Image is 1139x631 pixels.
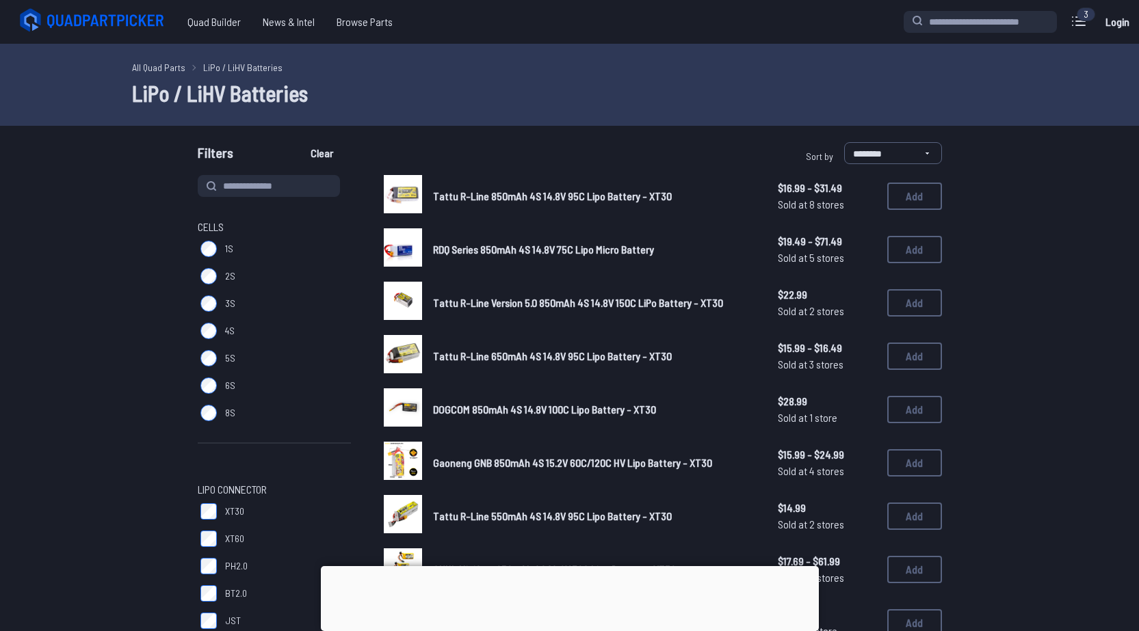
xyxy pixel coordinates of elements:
[433,563,676,576] span: CNHL MiniStar 850mAh 4S 14.8V 70C Lipo Battery - XT30
[384,388,422,431] a: image
[200,377,217,394] input: 6S
[326,8,404,36] a: Browse Parts
[433,188,756,204] a: Tattu R-Line 850mAh 4S 14.8V 95C Lipo Battery - XT30
[778,410,876,426] span: Sold at 1 store
[778,356,876,373] span: Sold at 3 stores
[778,180,876,196] span: $16.99 - $31.49
[433,243,654,256] span: RDQ Series 850mAh 4S 14.8V 75C Lipo Micro Battery
[225,269,235,283] span: 2S
[384,228,422,271] a: image
[225,242,233,256] span: 1S
[778,250,876,266] span: Sold at 5 stores
[778,500,876,516] span: $14.99
[384,495,422,533] img: image
[200,405,217,421] input: 8S
[384,175,422,217] a: image
[299,142,345,164] button: Clear
[778,606,876,623] span: $61.99
[200,503,217,520] input: XT30
[778,446,876,463] span: $15.99 - $24.99
[200,323,217,339] input: 4S
[200,241,217,257] input: 1S
[384,282,422,324] a: image
[384,442,422,480] img: image
[384,335,422,377] a: image
[203,60,283,75] a: LiPo / LiHV Batteries
[433,403,656,416] span: DOGCOM 850mAh 4S 14.8V 100C Lipo Battery - XT30
[778,393,876,410] span: $28.99
[887,343,942,370] button: Add
[132,60,185,75] a: All Quad Parts
[887,449,942,476] button: Add
[384,548,422,587] img: image
[887,183,942,210] button: Add
[200,350,217,366] input: 5S
[1077,8,1095,21] div: 3
[887,396,942,423] button: Add
[198,219,224,235] span: Cells
[887,502,942,530] button: Add
[225,532,244,546] span: XT60
[225,587,247,600] span: BT2.0
[176,8,252,36] a: Quad Builder
[433,456,712,469] span: Gaoneng GNB 850mAh 4S 15.2V 60C/120C HV Lipo Battery - XT30
[384,228,422,267] img: image
[433,455,756,471] a: Gaoneng GNB 850mAh 4S 15.2V 60C/120C HV Lipo Battery - XT30
[225,379,235,392] span: 6S
[225,614,241,628] span: JST
[200,558,217,574] input: PH2.0
[844,142,942,164] select: Sort by
[433,509,672,522] span: Tattu R-Line 550mAh 4S 14.8V 95C Lipo Battery - XT30
[433,508,756,524] a: Tattu R-Line 550mAh 4S 14.8V 95C Lipo Battery - XT30
[200,585,217,602] input: BT2.0
[433,349,672,362] span: Tattu R-Line 650mAh 4S 14.8V 95C Lipo Battery - XT30
[384,548,422,591] a: image
[198,481,267,498] span: LiPo Connector
[778,303,876,319] span: Sold at 2 stores
[384,282,422,320] img: image
[433,295,756,311] a: Tattu R-Line Version 5.0 850mAh 4S 14.8V 150C LiPo Battery - XT30
[132,77,1008,109] h1: LiPo / LiHV Batteries
[225,505,244,518] span: XT30
[433,241,756,258] a: RDQ Series 850mAh 4S 14.8V 75C Lipo Micro Battery
[200,613,217,629] input: JST
[225,406,235,420] span: 8S
[225,324,235,338] span: 4S
[200,268,217,284] input: 2S
[200,531,217,547] input: XT60
[433,348,756,364] a: Tattu R-Line 650mAh 4S 14.8V 95C Lipo Battery - XT30
[252,8,326,36] a: News & Intel
[778,196,876,213] span: Sold at 8 stores
[1101,8,1134,36] a: Login
[887,556,942,583] button: Add
[384,442,422,484] a: image
[887,236,942,263] button: Add
[384,335,422,373] img: image
[778,569,876,586] span: Sold at 5 stores
[225,297,235,310] span: 3S
[200,295,217,312] input: 3S
[887,289,942,317] button: Add
[806,150,833,162] span: Sort by
[778,340,876,356] span: $15.99 - $16.49
[433,296,723,309] span: Tattu R-Line Version 5.0 850mAh 4S 14.8V 150C LiPo Battery - XT30
[225,559,248,573] span: PH2.0
[778,233,876,250] span: $19.49 - $71.49
[384,495,422,537] a: image
[433,401,756,418] a: DOGCOM 850mAh 4S 14.8V 100C Lipo Battery - XT30
[433,189,672,202] span: Tattu R-Line 850mAh 4S 14.8V 95C Lipo Battery - XT30
[225,351,235,365] span: 5S
[778,516,876,533] span: Sold at 2 stores
[433,561,756,578] a: CNHL MiniStar 850mAh 4S 14.8V 70C Lipo Battery - XT30
[778,463,876,479] span: Sold at 4 stores
[384,388,422,427] img: image
[778,553,876,569] span: $17.69 - $61.99
[778,286,876,303] span: $22.99
[198,142,233,170] span: Filters
[384,175,422,213] img: image
[321,566,819,628] iframe: Advertisement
